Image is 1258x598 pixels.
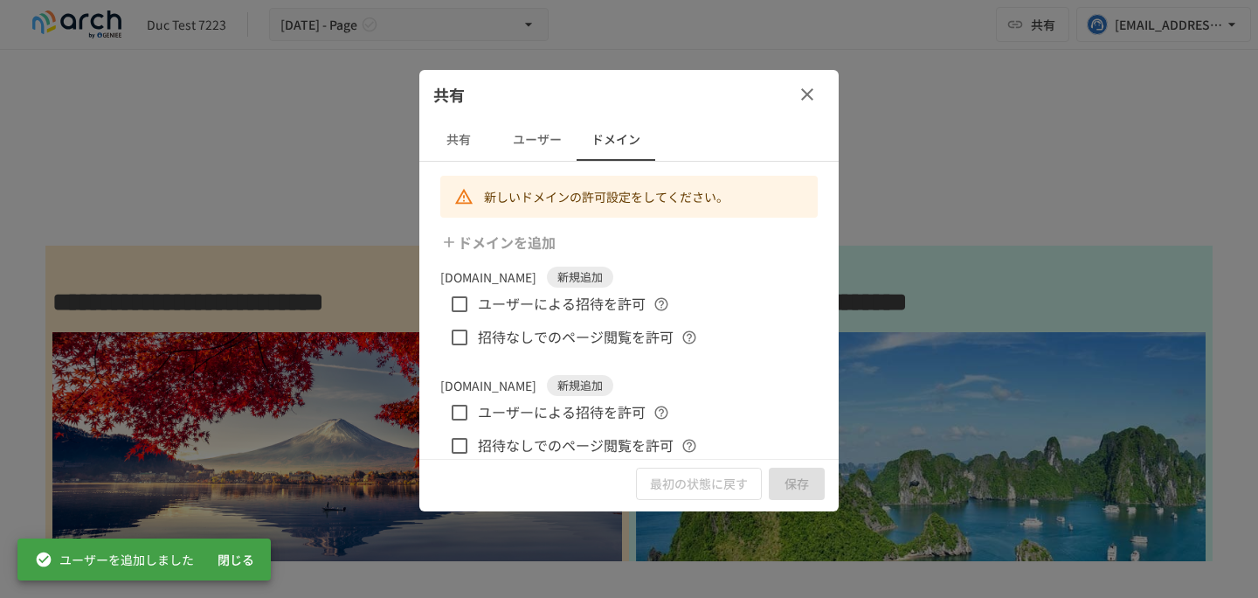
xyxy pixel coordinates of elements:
[498,119,577,161] button: ユーザー
[419,70,839,119] div: 共有
[35,544,194,575] div: ユーザーを追加しました
[478,326,674,349] span: 招待なしでのページ閲覧を許可
[547,377,613,394] span: 新規追加
[478,401,646,424] span: ユーザーによる招待を許可
[419,119,498,161] button: 共有
[484,181,729,212] div: 新しいドメインの許可設定をしてください。
[577,119,655,161] button: ドメイン
[478,435,674,457] span: 招待なしでのページ閲覧を許可
[437,225,563,260] button: ドメインを追加
[440,376,536,395] p: [DOMAIN_NAME]
[478,293,646,316] span: ユーザーによる招待を許可
[547,268,613,286] span: 新規追加
[440,268,536,287] p: [DOMAIN_NAME]
[208,544,264,576] button: 閉じる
